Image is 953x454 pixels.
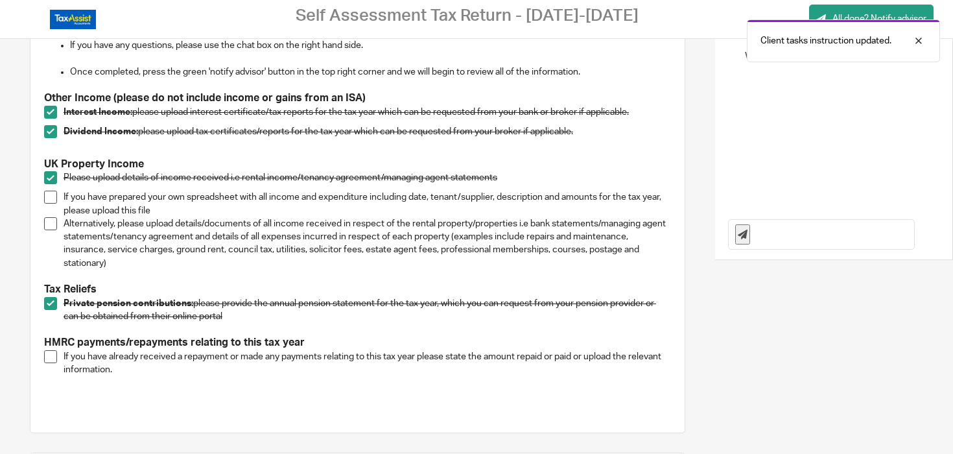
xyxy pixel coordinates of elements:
p: If you have already received a repayment or made any payments relating to this tax year please st... [64,350,671,377]
h2: Self Assessment Tax Return - [DATE]-[DATE] [296,6,639,26]
p: please upload interest certificate/tax reports for the tax year which can be requested from your ... [64,106,671,119]
p: Please upload details of income received i.e rental income/tenancy agreement/managing agent state... [64,171,671,184]
p: please provide the annual pension statement for the tax year, which you can request from your pen... [64,297,671,324]
strong: UK Property Income [44,159,144,169]
strong: HMRC payments/repayments relating to this tax year [44,337,305,348]
strong: Interest Income: [64,108,132,117]
p: Client tasks instruction updated. [760,34,891,47]
strong: Dividend Income: [64,127,138,136]
p: If you have prepared your own spreadsheet with all income and expenditure including date, tenant/... [64,191,671,217]
p: Once completed, press the green 'notify advisor' button in the top right corner and we will begin... [70,66,671,78]
a: All done? Notify advisor [809,5,934,34]
strong: Other Income (please do not include income or gains from an ISA) [44,93,366,103]
strong: Tax Reliefs [44,284,97,294]
p: please upload tax certificates/reports for the tax year which can be requested from your broker i... [64,125,671,138]
p: If you have any questions, please use the chat box on the right hand side. [70,39,671,52]
img: Logo_TaxAssistAccountants_FullColour_RGB.png [50,10,96,29]
p: Alternatively, please upload details/documents of all income received in respect of the rental pr... [64,217,671,270]
strong: Private pension contributions: [64,299,193,308]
